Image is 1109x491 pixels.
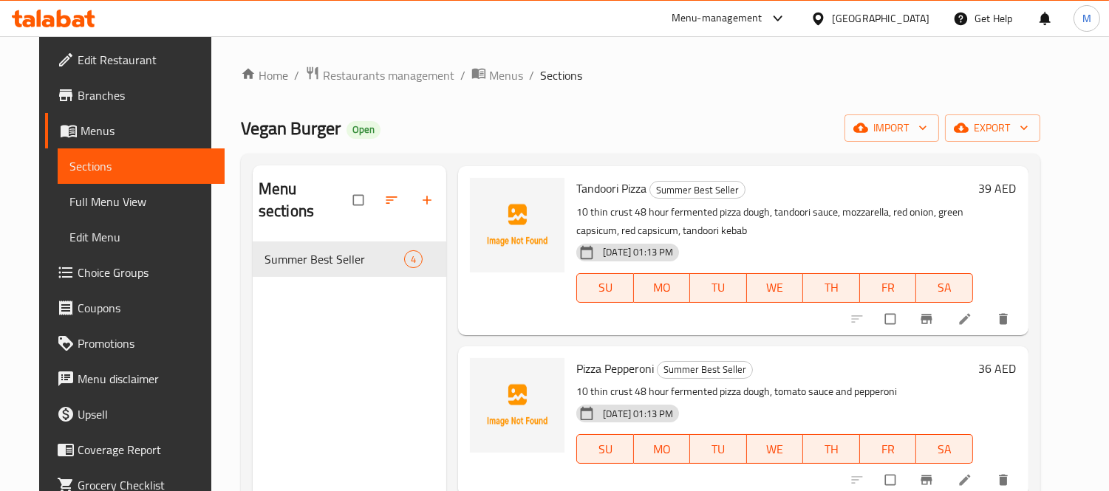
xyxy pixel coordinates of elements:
a: Promotions [45,326,225,361]
li: / [529,66,534,84]
button: import [844,114,939,142]
button: SU [576,434,633,464]
span: Sort sections [375,184,411,216]
button: FR [860,434,916,464]
button: Branch-specific-item [910,303,946,335]
a: Upsell [45,396,225,432]
p: 10 thin crust 48 hour fermented pizza dough, tandoori sauce, mozzarella, red onion, green capsicu... [576,203,972,240]
span: Menus [489,66,523,84]
span: Full Menu View [69,193,213,210]
div: Summer Best Seller [657,361,753,379]
li: / [460,66,465,84]
span: FR [866,277,910,298]
span: SU [583,277,627,298]
p: 10 thin crust 48 hour fermented pizza dough, tomato sauce and pepperoni [576,382,972,401]
span: TU [696,277,740,298]
span: TH [809,439,853,460]
span: Promotions [78,334,213,352]
button: delete [987,303,1023,335]
span: [DATE] 01:13 PM [597,245,679,259]
span: WE [753,277,797,298]
button: TU [690,434,746,464]
div: Summer Best Seller [649,181,745,199]
span: Coupons [78,299,213,317]
nav: breadcrumb [241,66,1040,85]
span: Open [347,123,381,136]
span: MO [640,439,684,460]
span: Edit Menu [69,228,213,246]
a: Edit menu item [958,312,975,326]
div: Open [347,121,381,139]
span: Select all sections [344,186,375,214]
a: Menu disclaimer [45,361,225,396]
span: WE [753,439,797,460]
img: Pizza Pepperoni [470,358,564,453]
span: Menus [81,122,213,140]
a: Edit Restaurant [45,42,225,78]
span: Pizza Pepperoni [576,357,654,380]
span: Tandoori Pizza [576,177,646,199]
span: TU [696,439,740,460]
button: TH [803,273,859,303]
span: SA [922,277,966,298]
span: Menu disclaimer [78,370,213,388]
a: Home [241,66,288,84]
span: MO [640,277,684,298]
span: 4 [405,253,422,267]
button: MO [634,434,690,464]
button: WE [747,434,803,464]
span: [DATE] 01:13 PM [597,407,679,421]
span: Choice Groups [78,264,213,281]
span: Sections [69,157,213,175]
span: export [957,119,1028,137]
a: Coupons [45,290,225,326]
h6: 36 AED [979,358,1017,379]
span: TH [809,277,853,298]
div: Menu-management [672,10,762,27]
span: SU [583,439,627,460]
button: SA [916,273,972,303]
div: [GEOGRAPHIC_DATA] [832,10,929,27]
li: / [294,66,299,84]
span: Summer Best Seller [650,182,745,199]
img: Tandoori Pizza [470,178,564,272]
h2: Menu sections [259,178,353,222]
span: FR [866,439,910,460]
span: Branches [78,86,213,104]
a: Choice Groups [45,255,225,290]
a: Restaurants management [305,66,454,85]
button: SU [576,273,633,303]
button: SA [916,434,972,464]
a: Edit menu item [958,473,975,487]
a: Edit Menu [58,219,225,255]
a: Sections [58,148,225,184]
a: Coverage Report [45,432,225,467]
div: Summer Best Seller4 [253,241,446,277]
span: Summer Best Seller [265,250,404,268]
span: M [1082,10,1091,27]
button: FR [860,273,916,303]
button: Add section [411,184,446,216]
span: Summer Best Seller [658,361,752,378]
a: Menus [471,66,523,85]
span: Upsell [78,405,213,423]
span: import [856,119,927,137]
a: Menus [45,113,225,148]
button: TU [690,273,746,303]
span: Restaurants management [323,66,454,84]
span: Select to update [876,305,907,333]
h6: 39 AED [979,178,1017,199]
span: Edit Restaurant [78,51,213,69]
div: items [404,250,423,268]
button: export [945,114,1040,142]
span: Vegan Burger [241,111,341,145]
button: MO [634,273,690,303]
a: Branches [45,78,225,113]
button: WE [747,273,803,303]
a: Full Menu View [58,184,225,219]
span: Sections [540,66,582,84]
nav: Menu sections [253,236,446,283]
span: Coverage Report [78,441,213,459]
span: SA [922,439,966,460]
